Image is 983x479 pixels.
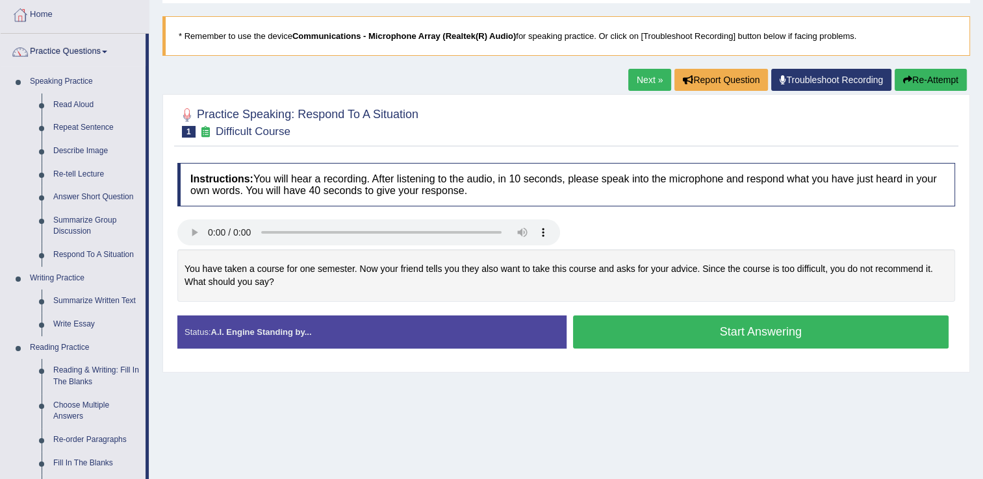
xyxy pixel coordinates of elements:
[47,186,146,209] a: Answer Short Question
[628,69,671,91] a: Next »
[182,126,196,138] span: 1
[199,126,212,138] small: Exam occurring question
[190,173,253,184] b: Instructions:
[895,69,967,91] button: Re-Attempt
[211,327,311,337] strong: A.I. Engine Standing by...
[1,34,146,66] a: Practice Questions
[24,70,146,93] a: Speaking Practice
[47,209,146,243] a: Summarize Group Discussion
[47,116,146,140] a: Repeat Sentence
[292,31,516,41] b: Communications - Microphone Array (Realtek(R) Audio)
[47,93,146,117] a: Read Aloud
[177,249,955,302] div: You have taken a course for one semester. Now your friend tells you they also want to take this c...
[573,315,949,349] button: Start Answering
[771,69,891,91] a: Troubleshoot Recording
[47,394,146,428] a: Choose Multiple Answers
[177,105,418,138] h2: Practice Speaking: Respond To A Situation
[47,452,146,475] a: Fill In The Blanks
[24,267,146,290] a: Writing Practice
[216,125,290,138] small: Difficult Course
[47,359,146,393] a: Reading & Writing: Fill In The Blanks
[177,163,955,206] h4: You will hear a recording. After listening to the audio, in 10 seconds, please speak into the mic...
[47,428,146,452] a: Re-order Paragraphs
[674,69,768,91] button: Report Question
[47,313,146,336] a: Write Essay
[47,163,146,186] a: Re-tell Lecture
[47,140,146,163] a: Describe Image
[24,336,146,360] a: Reading Practice
[47,289,146,313] a: Summarize Written Text
[47,243,146,267] a: Respond To A Situation
[177,315,567,349] div: Status:
[162,16,970,56] blockquote: * Remember to use the device for speaking practice. Or click on [Troubleshoot Recording] button b...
